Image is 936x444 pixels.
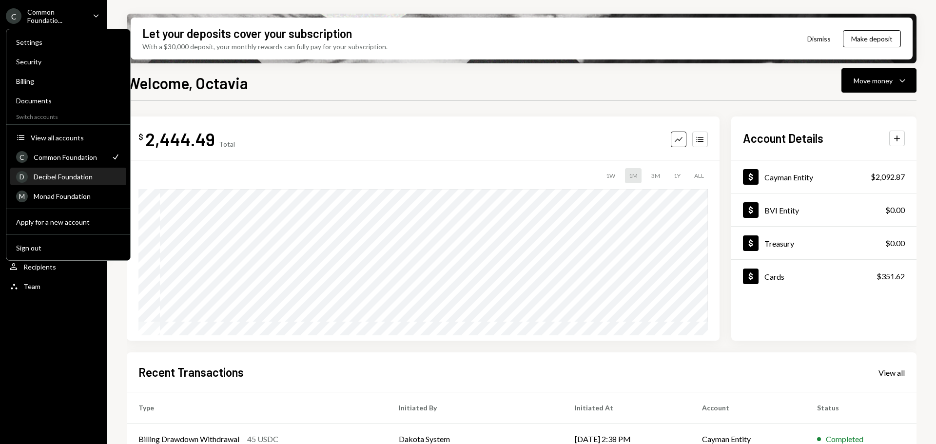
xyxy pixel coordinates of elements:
[16,151,28,163] div: C
[127,73,248,93] h1: Welcome, Octavia
[743,130,823,146] h2: Account Details
[6,258,101,275] a: Recipients
[10,33,126,51] a: Settings
[16,244,120,252] div: Sign out
[731,193,916,226] a: BVI Entity$0.00
[219,140,235,148] div: Total
[6,111,130,120] div: Switch accounts
[871,171,905,183] div: $2,092.87
[10,129,126,147] button: View all accounts
[10,92,126,109] a: Documents
[10,187,126,205] a: MMonad Foundation
[16,58,120,66] div: Security
[138,364,244,380] h2: Recent Transactions
[625,168,642,183] div: 1M
[16,171,28,183] div: D
[387,392,564,424] th: Initiated By
[854,76,893,86] div: Move money
[31,134,120,142] div: View all accounts
[27,8,85,24] div: Common Foundatio...
[764,272,784,281] div: Cards
[670,168,684,183] div: 1Y
[731,260,916,292] a: Cards$351.62
[23,282,40,290] div: Team
[885,204,905,216] div: $0.00
[795,27,843,50] button: Dismiss
[563,392,690,424] th: Initiated At
[885,237,905,249] div: $0.00
[10,168,126,185] a: DDecibel Foundation
[731,227,916,259] a: Treasury$0.00
[764,206,799,215] div: BVI Entity
[843,30,901,47] button: Make deposit
[34,173,120,181] div: Decibel Foundation
[34,192,120,200] div: Monad Foundation
[16,191,28,202] div: M
[731,160,916,193] a: Cayman Entity$2,092.87
[841,68,916,93] button: Move money
[142,41,388,52] div: With a $30,000 deposit, your monthly rewards can fully pay for your subscription.
[138,132,143,142] div: $
[16,218,120,226] div: Apply for a new account
[602,168,619,183] div: 1W
[877,270,905,282] div: $351.62
[690,392,805,424] th: Account
[23,263,56,271] div: Recipients
[764,173,813,182] div: Cayman Entity
[805,392,916,424] th: Status
[10,239,126,257] button: Sign out
[6,8,21,24] div: C
[764,239,794,248] div: Treasury
[878,367,905,378] a: View all
[34,153,105,161] div: Common Foundation
[10,53,126,70] a: Security
[10,72,126,90] a: Billing
[16,38,120,46] div: Settings
[145,128,215,150] div: 2,444.49
[16,77,120,85] div: Billing
[878,368,905,378] div: View all
[16,97,120,105] div: Documents
[10,213,126,231] button: Apply for a new account
[142,25,352,41] div: Let your deposits cover your subscription
[6,277,101,295] a: Team
[647,168,664,183] div: 3M
[127,392,387,424] th: Type
[690,168,708,183] div: ALL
